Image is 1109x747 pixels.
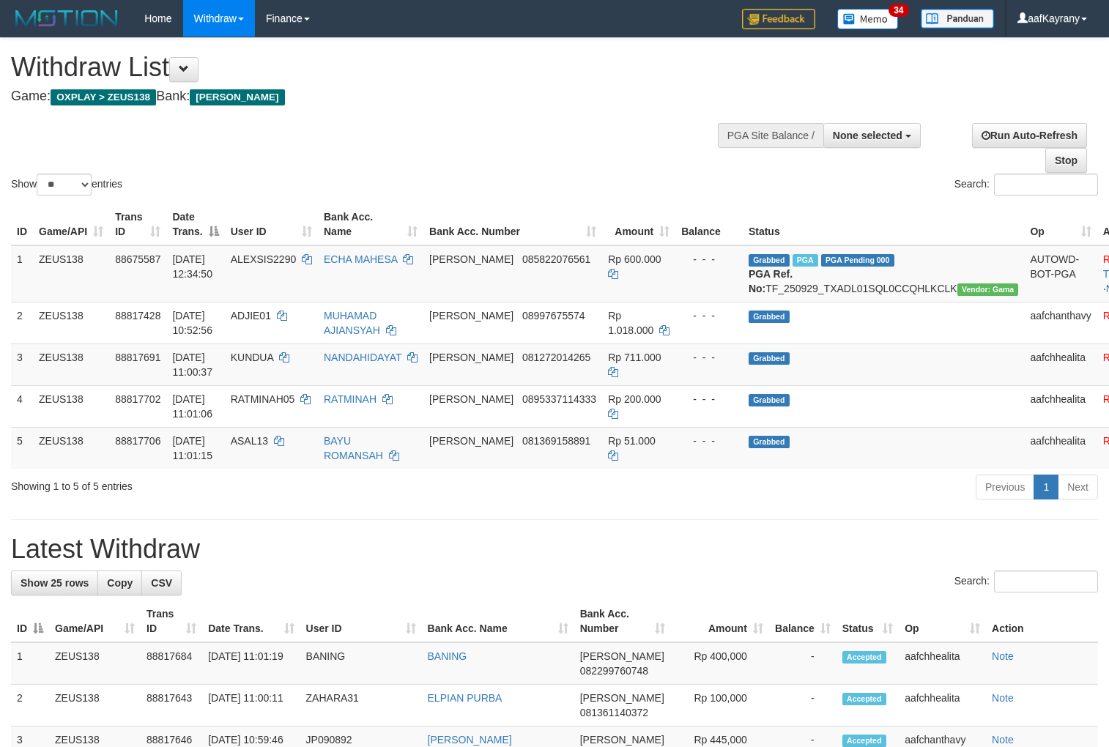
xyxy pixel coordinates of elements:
span: [DATE] 11:00:37 [172,352,212,378]
th: Bank Acc. Number: activate to sort column ascending [574,601,671,642]
td: ZEUS138 [49,685,141,726]
span: Copy [107,577,133,589]
span: Copy 08997675574 to clipboard [522,310,585,322]
a: BANING [428,650,467,662]
th: Bank Acc. Name: activate to sort column ascending [318,204,423,245]
td: ZEUS138 [33,302,109,343]
span: [DATE] 10:52:56 [172,310,212,336]
span: ADJIE01 [231,310,271,322]
a: ELPIAN PURBA [428,692,502,704]
a: CSV [141,571,182,595]
a: MUHAMAD AJIANSYAH [324,310,380,336]
select: Showentries [37,174,92,196]
div: - - - [681,392,737,406]
span: Vendor URL: https://trx31.1velocity.biz [957,283,1019,296]
span: [PERSON_NAME] [190,89,284,105]
span: Grabbed [749,311,790,323]
div: - - - [681,308,737,323]
th: Op: activate to sort column ascending [1024,204,1097,245]
span: 34 [889,4,908,17]
span: [PERSON_NAME] [580,650,664,662]
a: Copy [97,571,142,595]
th: Status [743,204,1025,245]
th: User ID: activate to sort column ascending [300,601,422,642]
td: aafchhealita [899,642,986,685]
div: Showing 1 to 5 of 5 entries [11,473,451,494]
span: KUNDUA [231,352,273,363]
span: [PERSON_NAME] [429,393,513,405]
td: aafchhealita [899,685,986,726]
label: Show entries [11,174,122,196]
th: Op: activate to sort column ascending [899,601,986,642]
td: ZEUS138 [33,245,109,302]
td: aafchanthavy [1024,302,1097,343]
span: RATMINAH05 [231,393,295,405]
td: [DATE] 11:00:11 [202,685,300,726]
span: [DATE] 12:34:50 [172,253,212,280]
button: None selected [823,123,921,148]
th: ID: activate to sort column descending [11,601,49,642]
th: Game/API: activate to sort column ascending [33,204,109,245]
th: Date Trans.: activate to sort column ascending [202,601,300,642]
td: 4 [11,385,33,427]
b: PGA Ref. No: [749,268,793,294]
td: 2 [11,685,49,726]
div: PGA Site Balance / [718,123,823,148]
th: Game/API: activate to sort column ascending [49,601,141,642]
h1: Withdraw List [11,53,724,82]
td: 2 [11,302,33,343]
th: Balance [675,204,743,245]
td: 1 [11,642,49,685]
span: Grabbed [749,436,790,448]
th: ID [11,204,33,245]
span: [PERSON_NAME] [580,692,664,704]
img: MOTION_logo.png [11,7,122,29]
a: ECHA MAHESA [324,253,397,265]
span: [DATE] 11:01:06 [172,393,212,420]
span: Rp 200.000 [608,393,661,405]
span: Show 25 rows [21,577,89,589]
span: [PERSON_NAME] [580,734,664,746]
a: Previous [976,475,1034,499]
h1: Latest Withdraw [11,535,1098,564]
th: Trans ID: activate to sort column ascending [141,601,202,642]
span: Grabbed [749,254,790,267]
span: Rp 51.000 [608,435,656,447]
span: 88817428 [115,310,160,322]
span: Accepted [842,651,886,664]
td: [DATE] 11:01:19 [202,642,300,685]
td: 88817684 [141,642,202,685]
td: 1 [11,245,33,302]
label: Search: [954,571,1098,592]
a: [PERSON_NAME] [428,734,512,746]
a: Note [992,734,1014,746]
span: [DATE] 11:01:15 [172,435,212,461]
span: [PERSON_NAME] [429,352,513,363]
th: User ID: activate to sort column ascending [225,204,318,245]
a: Show 25 rows [11,571,98,595]
a: Note [992,692,1014,704]
span: None selected [833,130,902,141]
span: [PERSON_NAME] [429,253,513,265]
span: 88675587 [115,253,160,265]
label: Search: [954,174,1098,196]
span: Accepted [842,735,886,747]
td: ZAHARA31 [300,685,422,726]
input: Search: [994,174,1098,196]
span: Rp 1.018.000 [608,310,653,336]
td: Rp 100,000 [671,685,769,726]
th: Balance: activate to sort column ascending [769,601,837,642]
span: [PERSON_NAME] [429,310,513,322]
th: Bank Acc. Name: activate to sort column ascending [422,601,574,642]
th: Bank Acc. Number: activate to sort column ascending [423,204,602,245]
th: Trans ID: activate to sort column ascending [109,204,166,245]
td: Rp 400,000 [671,642,769,685]
span: Copy 085822076561 to clipboard [522,253,590,265]
a: Run Auto-Refresh [972,123,1087,148]
td: aafchhealita [1024,385,1097,427]
td: ZEUS138 [33,343,109,385]
td: 3 [11,343,33,385]
th: Date Trans.: activate to sort column descending [166,204,224,245]
a: Next [1058,475,1098,499]
img: Button%20Memo.svg [837,9,899,29]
